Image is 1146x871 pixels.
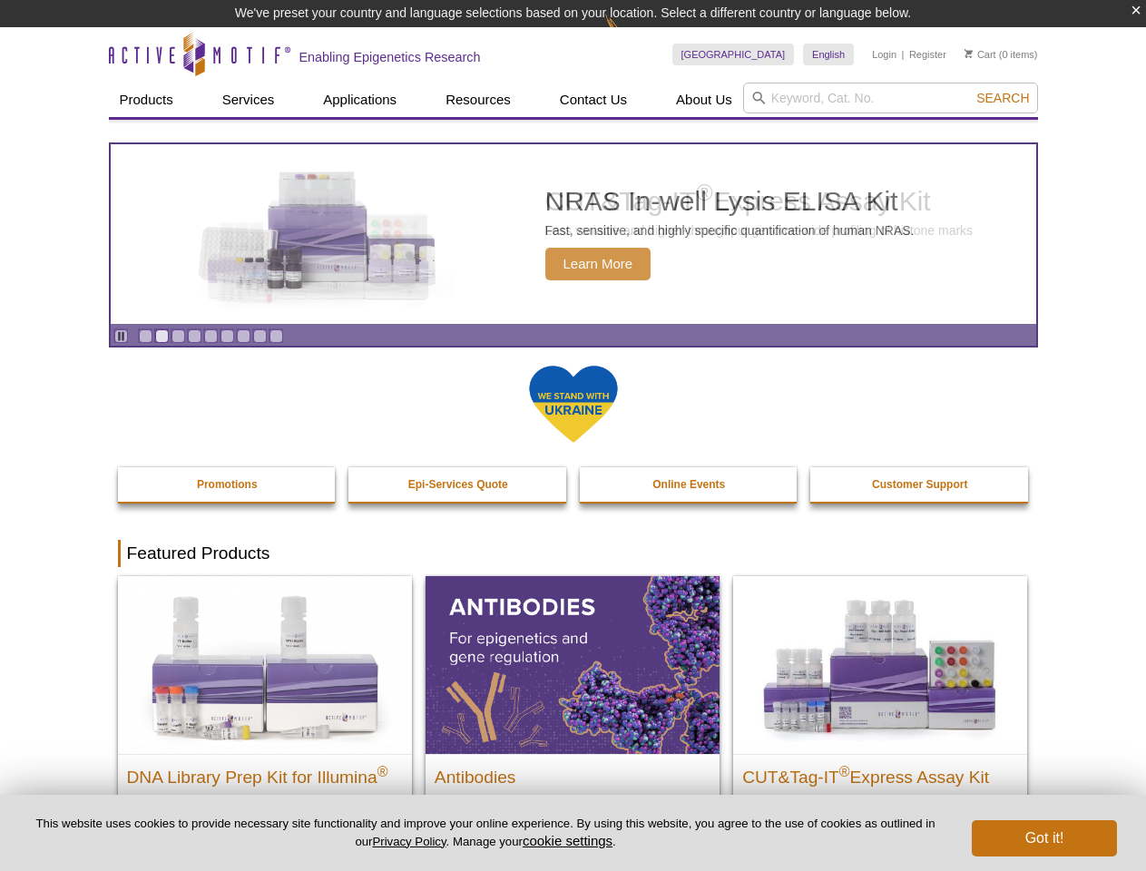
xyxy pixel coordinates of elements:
[742,759,1018,787] h2: CUT&Tag-IT Express Assay Kit
[545,222,915,239] p: Fast, sensitive, and highly specific quantification of human NRAS.
[29,816,942,850] p: This website uses cookies to provide necessary site functionality and improve your online experie...
[665,83,743,117] a: About Us
[269,329,283,343] a: Go to slide 9
[435,83,522,117] a: Resources
[872,478,967,491] strong: Customer Support
[426,576,720,851] a: All Antibodies Antibodies Application-tested antibodies for ChIP, CUT&Tag, and CUT&RUN.
[253,329,267,343] a: Go to slide 8
[426,576,720,754] img: All Antibodies
[197,478,258,491] strong: Promotions
[139,329,152,343] a: Go to slide 1
[545,248,651,280] span: Learn More
[872,48,896,61] a: Login
[733,576,1027,754] img: CUT&Tag-IT® Express Assay Kit
[909,48,946,61] a: Register
[348,467,568,502] a: Epi-Services Quote
[580,467,799,502] a: Online Events
[118,576,412,754] img: DNA Library Prep Kit for Illumina
[237,329,250,343] a: Go to slide 7
[965,44,1038,65] li: (0 items)
[127,759,403,787] h2: DNA Library Prep Kit for Illumina
[155,329,169,343] a: Go to slide 2
[523,833,612,848] button: cookie settings
[377,764,388,779] sup: ®
[605,14,653,56] img: Change Here
[976,91,1029,105] span: Search
[220,329,234,343] a: Go to slide 6
[965,48,996,61] a: Cart
[743,83,1038,113] input: Keyword, Cat. No.
[435,759,710,787] h2: Antibodies
[810,467,1030,502] a: Customer Support
[114,329,128,343] a: Toggle autoplay
[965,49,973,58] img: Your Cart
[118,576,412,869] a: DNA Library Prep Kit for Illumina DNA Library Prep Kit for Illumina® Dual Index NGS Kit for ChIP-...
[408,478,508,491] strong: Epi-Services Quote
[118,467,338,502] a: Promotions
[299,49,481,65] h2: Enabling Epigenetics Research
[652,478,725,491] strong: Online Events
[118,540,1029,567] h2: Featured Products
[204,329,218,343] a: Go to slide 5
[528,364,619,445] img: We Stand With Ukraine
[672,44,795,65] a: [GEOGRAPHIC_DATA]
[109,83,184,117] a: Products
[972,820,1117,856] button: Got it!
[545,188,915,215] h2: NRAS In-well Lysis ELISA Kit
[902,44,905,65] li: |
[111,144,1036,324] article: NRAS In-well Lysis ELISA Kit
[312,83,407,117] a: Applications
[971,90,1034,106] button: Search
[171,329,185,343] a: Go to slide 3
[803,44,854,65] a: English
[211,83,286,117] a: Services
[182,171,455,297] img: NRAS In-well Lysis ELISA Kit
[372,835,446,848] a: Privacy Policy
[839,764,850,779] sup: ®
[549,83,638,117] a: Contact Us
[733,576,1027,851] a: CUT&Tag-IT® Express Assay Kit CUT&Tag-IT®Express Assay Kit Less variable and higher-throughput ge...
[111,144,1036,324] a: NRAS In-well Lysis ELISA Kit NRAS In-well Lysis ELISA Kit Fast, sensitive, and highly specific qu...
[188,329,201,343] a: Go to slide 4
